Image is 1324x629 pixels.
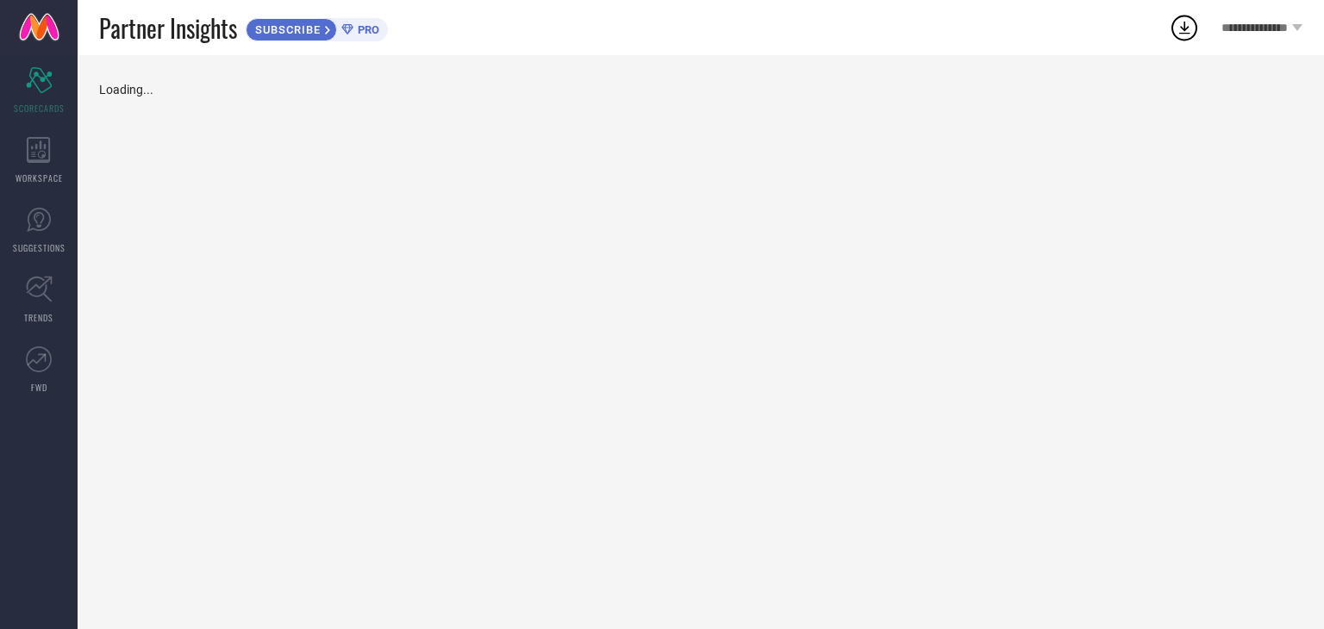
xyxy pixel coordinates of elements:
div: Open download list [1169,12,1200,43]
span: SCORECARDS [14,102,65,115]
span: SUGGESTIONS [13,241,66,254]
a: SUBSCRIBEPRO [246,14,388,41]
span: Loading... [99,83,153,97]
span: Partner Insights [99,10,237,46]
span: FWD [31,381,47,394]
span: TRENDS [24,311,53,324]
span: SUBSCRIBE [247,23,325,36]
span: PRO [353,23,379,36]
span: WORKSPACE [16,171,63,184]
